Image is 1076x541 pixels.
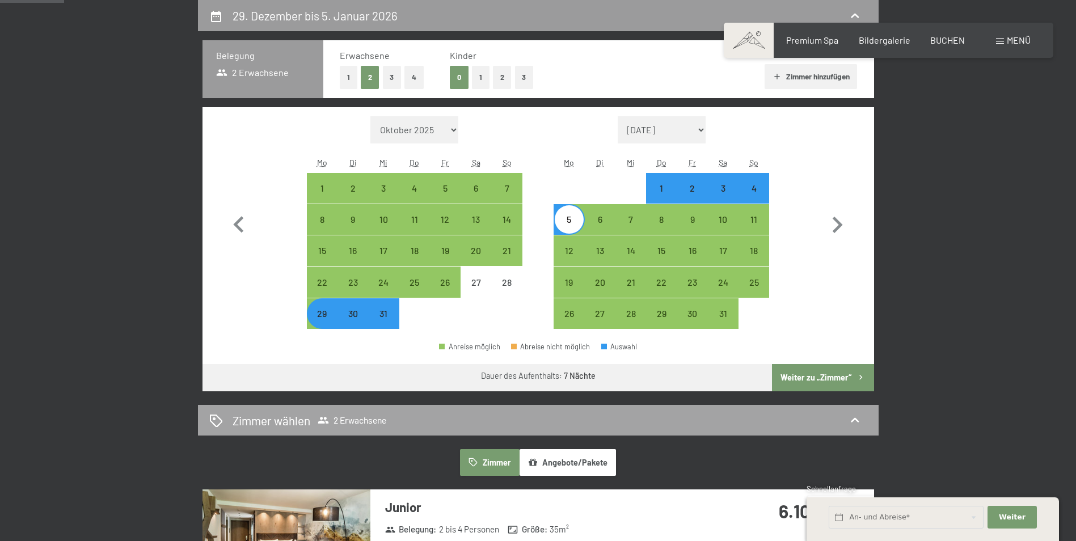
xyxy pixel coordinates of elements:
[385,498,723,516] h3: Junior
[492,246,521,274] div: 21
[554,298,584,329] div: Mon Jan 26 2026
[585,204,615,235] div: Tue Jan 06 2026
[627,158,635,167] abbr: Mittwoch
[596,158,604,167] abbr: Dienstag
[491,204,522,235] div: Anreise möglich
[678,246,706,274] div: 16
[615,298,646,329] div: Anreise möglich
[1007,35,1031,45] span: Menü
[400,278,429,306] div: 25
[520,449,616,475] button: Angebote/Pakete
[369,278,398,306] div: 24
[646,173,677,204] div: Thu Jan 01 2026
[361,66,379,89] button: 2
[307,298,337,329] div: Mon Dec 29 2025
[369,184,398,212] div: 3
[472,66,490,89] button: 1
[678,215,706,243] div: 9
[368,298,399,329] div: Wed Dec 31 2025
[461,173,491,204] div: Anreise möglich
[585,204,615,235] div: Anreise möglich
[399,173,430,204] div: Thu Dec 04 2025
[930,35,965,45] a: BUCHEN
[307,267,337,297] div: Anreise möglich
[399,204,430,235] div: Anreise möglich
[368,267,399,297] div: Anreise möglich
[379,158,387,167] abbr: Mittwoch
[646,298,677,329] div: Thu Jan 29 2026
[431,246,459,274] div: 19
[677,298,707,329] div: Fri Jan 30 2026
[709,246,737,274] div: 17
[339,278,367,306] div: 23
[677,204,707,235] div: Anreise möglich
[554,204,584,235] div: Mon Jan 05 2026
[554,267,584,297] div: Anreise möglich
[555,309,583,337] div: 26
[308,184,336,212] div: 1
[564,371,596,381] b: 7 Nächte
[368,267,399,297] div: Wed Dec 24 2025
[647,309,676,337] div: 29
[368,235,399,266] div: Wed Dec 17 2025
[709,215,737,243] div: 10
[601,343,638,350] div: Auswahl
[450,50,476,61] span: Kinder
[462,215,490,243] div: 13
[399,267,430,297] div: Anreise möglich
[678,184,706,212] div: 2
[216,66,289,79] span: 2 Erwachsene
[233,412,310,429] h2: Zimmer wählen
[492,215,521,243] div: 14
[708,204,739,235] div: Sat Jan 10 2026
[431,184,459,212] div: 5
[617,278,645,306] div: 21
[708,173,739,204] div: Sat Jan 03 2026
[585,235,615,266] div: Tue Jan 13 2026
[337,204,368,235] div: Anreise möglich
[430,235,461,266] div: Anreise möglich
[585,298,615,329] div: Anreise möglich
[461,235,491,266] div: Anreise möglich
[554,267,584,297] div: Mon Jan 19 2026
[708,267,739,297] div: Anreise möglich
[615,204,646,235] div: Wed Jan 07 2026
[508,523,547,535] strong: Größe :
[749,158,758,167] abbr: Sonntag
[554,235,584,266] div: Anreise möglich
[740,246,768,274] div: 18
[677,267,707,297] div: Fri Jan 23 2026
[368,173,399,204] div: Wed Dec 03 2025
[399,204,430,235] div: Thu Dec 11 2025
[739,173,769,204] div: Anreise möglich
[772,364,874,391] button: Weiter zu „Zimmer“
[491,173,522,204] div: Anreise möglich
[337,173,368,204] div: Tue Dec 02 2025
[859,35,910,45] a: Bildergalerie
[585,267,615,297] div: Anreise möglich
[617,246,645,274] div: 14
[740,215,768,243] div: 11
[678,278,706,306] div: 23
[554,204,584,235] div: Anreise möglich
[400,215,429,243] div: 11
[739,267,769,297] div: Sun Jan 25 2026
[441,158,449,167] abbr: Freitag
[340,66,357,89] button: 1
[586,309,614,337] div: 27
[462,246,490,274] div: 20
[368,235,399,266] div: Anreise möglich
[708,267,739,297] div: Sat Jan 24 2026
[677,173,707,204] div: Anreise möglich
[462,278,490,306] div: 27
[708,235,739,266] div: Anreise möglich
[739,173,769,204] div: Sun Jan 04 2026
[491,267,522,297] div: Anreise nicht möglich
[719,158,727,167] abbr: Samstag
[821,116,854,329] button: Nächster Monat
[399,235,430,266] div: Anreise möglich
[337,298,368,329] div: Tue Dec 30 2025
[481,370,596,382] div: Dauer des Aufenthalts:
